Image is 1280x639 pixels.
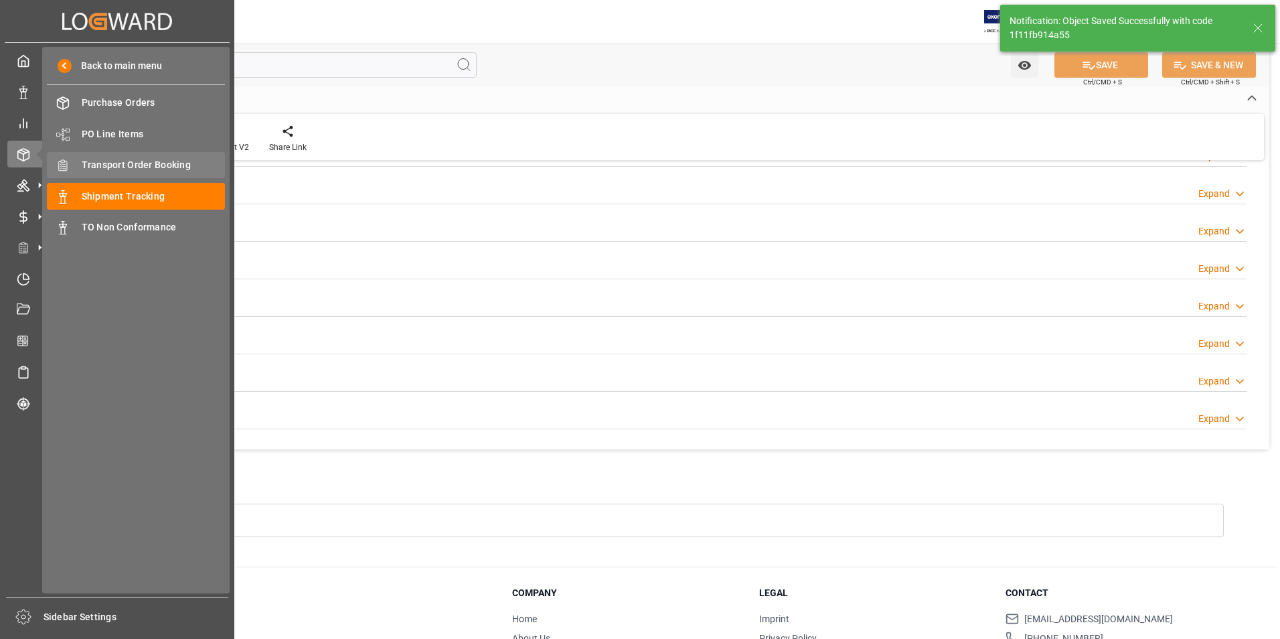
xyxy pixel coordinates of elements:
[1010,14,1240,42] div: Notification: Object Saved Successfully with code 1f11fb914a55
[1198,412,1230,426] div: Expand
[82,127,226,141] span: PO Line Items
[512,586,742,600] h3: Company
[7,78,227,104] a: Data Management
[47,121,225,147] a: PO Line Items
[82,220,226,234] span: TO Non Conformance
[1198,299,1230,313] div: Expand
[82,158,226,172] span: Transport Order Booking
[984,10,1030,33] img: Exertis%20JAM%20-%20Email%20Logo.jpg_1722504956.jpg
[1024,612,1173,626] span: [EMAIL_ADDRESS][DOMAIN_NAME]
[1083,77,1122,87] span: Ctrl/CMD + S
[1198,262,1230,276] div: Expand
[759,614,789,624] a: Imprint
[7,110,227,136] a: My Reports
[1198,337,1230,351] div: Expand
[1011,52,1038,78] button: open menu
[7,265,227,291] a: Timeslot Management V2
[62,52,477,78] input: Search Fields
[82,96,226,110] span: Purchase Orders
[82,190,226,204] span: Shipment Tracking
[47,214,225,240] a: TO Non Conformance
[1054,52,1148,78] button: SAVE
[47,183,225,209] a: Shipment Tracking
[47,90,225,116] a: Purchase Orders
[512,614,537,624] a: Home
[7,328,227,354] a: CO2 Calculator
[88,617,479,629] p: © 2025 Logward. All rights reserved.
[7,297,227,323] a: Document Management
[1162,52,1256,78] button: SAVE & NEW
[759,586,989,600] h3: Legal
[1198,224,1230,238] div: Expand
[7,359,227,385] a: Sailing Schedules
[269,141,307,153] div: Share Link
[7,48,227,74] a: My Cockpit
[1006,586,1236,600] h3: Contact
[44,610,229,624] span: Sidebar Settings
[1198,374,1230,388] div: Expand
[1198,187,1230,201] div: Expand
[72,59,162,73] span: Back to main menu
[1181,77,1240,87] span: Ctrl/CMD + Shift + S
[7,390,227,416] a: Tracking Shipment
[47,152,225,178] a: Transport Order Booking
